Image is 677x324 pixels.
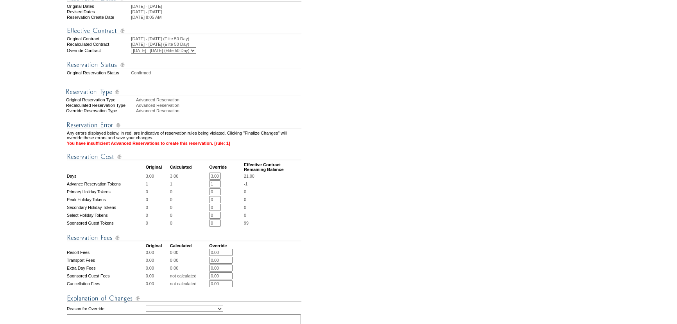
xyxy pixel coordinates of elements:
[146,180,169,187] td: 1
[244,174,254,178] span: 21.00
[244,197,246,202] span: 0
[66,97,135,102] div: Original Reservation Type
[67,293,301,303] img: Explanation of Changes
[67,257,145,264] td: Transport Fees
[244,162,301,172] td: Effective Contract Remaining Balance
[66,103,135,108] div: Recalculated Reservation Type
[67,60,301,70] img: Reservation Status
[146,257,169,264] td: 0.00
[67,4,130,9] td: Original Dates
[67,249,145,256] td: Resort Fees
[170,220,208,227] td: 0
[67,220,145,227] td: Sponsored Guest Tokens
[136,108,302,113] div: Advanced Reservation
[244,221,249,225] span: 99
[170,204,208,211] td: 0
[170,280,208,287] td: not calculated
[146,212,169,219] td: 0
[67,272,145,279] td: Sponsored Guest Fees
[67,180,145,187] td: Advance Reservation Tokens
[131,9,301,14] td: [DATE] - [DATE]
[131,4,301,9] td: [DATE] - [DATE]
[67,196,145,203] td: Peak Holiday Tokens
[67,233,301,243] img: Reservation Fees
[146,272,169,279] td: 0.00
[170,162,208,172] td: Calculated
[146,173,169,180] td: 3.00
[67,280,145,287] td: Cancellation Fees
[67,36,130,41] td: Original Contract
[67,188,145,195] td: Primary Holiday Tokens
[146,162,169,172] td: Original
[67,212,145,219] td: Select Holiday Tokens
[146,220,169,227] td: 0
[131,42,301,47] td: [DATE] - [DATE] (Elite 50 Day)
[170,265,208,272] td: 0.00
[67,70,130,75] td: Original Reservation Status
[67,265,145,272] td: Extra Day Fees
[170,212,208,219] td: 0
[146,243,169,248] td: Original
[136,97,302,102] div: Advanced Reservation
[67,42,130,47] td: Recalculated Contract
[170,180,208,187] td: 1
[67,9,130,14] td: Revised Dates
[67,26,301,36] img: Effective Contract
[146,249,169,256] td: 0.00
[66,87,301,97] img: Reservation Type
[170,196,208,203] td: 0
[67,152,301,162] img: Reservation Cost
[67,120,301,130] img: Reservation Errors
[170,272,208,279] td: not calculated
[170,188,208,195] td: 0
[67,131,301,140] td: Any errors displayed below, in red, are indicative of reservation rules being violated. Clicking ...
[146,204,169,211] td: 0
[170,173,208,180] td: 3.00
[131,70,301,75] td: Confirmed
[244,182,247,186] span: -1
[146,265,169,272] td: 0.00
[209,162,243,172] td: Override
[146,280,169,287] td: 0.00
[66,108,135,113] div: Override Reservation Type
[244,205,246,210] span: 0
[146,196,169,203] td: 0
[131,36,301,41] td: [DATE] - [DATE] (Elite 50 Day)
[136,103,302,108] div: Advanced Reservation
[244,213,246,218] span: 0
[67,15,130,20] td: Reservation Create Date
[67,47,130,54] td: Override Contract
[67,304,145,313] td: Reason for Override:
[170,243,208,248] td: Calculated
[146,188,169,195] td: 0
[67,204,145,211] td: Secondary Holiday Tokens
[67,141,301,146] td: You have insufficient Advanced Reservations to create this reservation. [rule: 1]
[170,249,208,256] td: 0.00
[67,173,145,180] td: Days
[244,189,246,194] span: 0
[131,15,301,20] td: [DATE] 8:05 AM
[170,257,208,264] td: 0.00
[209,243,243,248] td: Override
